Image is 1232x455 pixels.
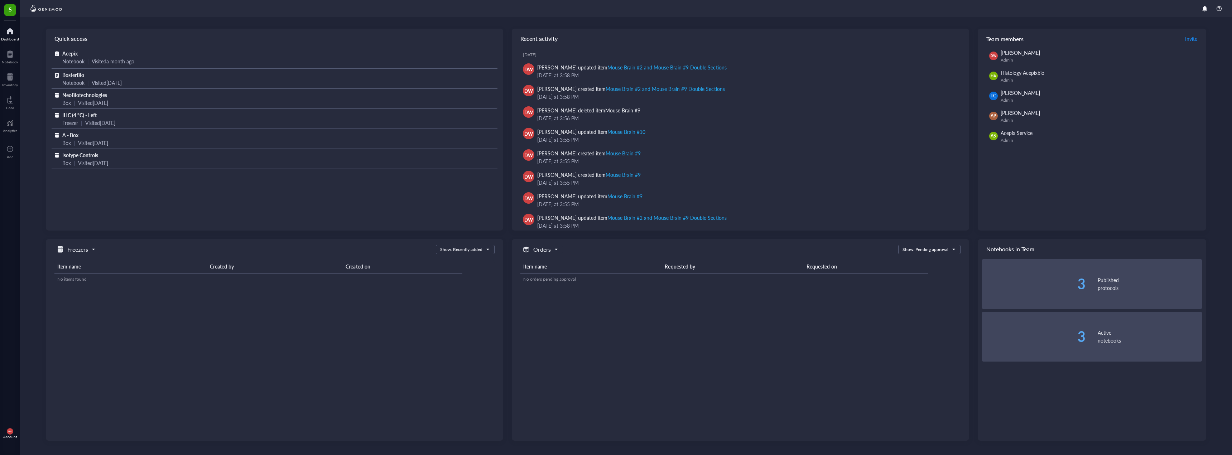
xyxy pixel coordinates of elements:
[524,216,533,223] span: DW
[537,63,727,71] div: [PERSON_NAME] updated item
[537,157,958,165] div: [DATE] at 3:55 PM
[62,131,78,139] span: A - Box
[74,139,75,147] div: |
[8,430,12,433] span: DW
[518,211,963,232] a: DW[PERSON_NAME] updated itemMouse Brain #2 and Mouse Brain #9 Double Sections[DATE] at 3:58 PM
[1185,35,1197,42] span: Invite
[2,83,18,87] div: Inventory
[991,113,996,119] span: AP
[2,60,18,64] div: Notebook
[81,119,82,127] div: |
[343,260,462,273] th: Created on
[57,276,459,282] div: No items found
[991,93,996,99] span: TC
[6,94,14,110] a: Core
[524,194,533,202] span: DW
[978,239,1206,259] div: Notebooks in Team
[1001,117,1199,123] div: Admin
[982,277,1086,291] div: 3
[1001,97,1199,103] div: Admin
[606,150,641,157] div: Mouse Brain #9
[606,85,725,92] div: Mouse Brain #2 and Mouse Brain #9 Double Sections
[62,111,97,118] span: IHC (4 °C) - Left
[62,139,71,147] div: Box
[533,245,551,254] h5: Orders
[1185,33,1198,44] button: Invite
[78,99,108,107] div: Visited [DATE]
[74,99,75,107] div: |
[537,93,958,101] div: [DATE] at 3:58 PM
[537,85,725,93] div: [PERSON_NAME] created item
[524,151,533,159] span: DW
[67,245,88,254] h5: Freezers
[440,246,482,253] div: Show: Recently added
[804,260,928,273] th: Requested on
[85,119,115,127] div: Visited [DATE]
[662,260,804,273] th: Requested by
[2,48,18,64] a: Notebook
[518,60,963,82] a: DW[PERSON_NAME] updated itemMouse Brain #2 and Mouse Brain #9 Double Sections[DATE] at 3:58 PM
[1,25,19,41] a: Dashboard
[3,117,17,133] a: Analytics
[1001,69,1044,76] span: Histology Acepixbio
[978,29,1206,49] div: Team members
[524,108,533,116] span: DW
[607,193,643,200] div: Mouse Brain #9
[1001,137,1199,143] div: Admin
[607,64,727,71] div: Mouse Brain #2 and Mouse Brain #9 Double Sections
[78,159,108,167] div: Visited [DATE]
[62,50,78,57] span: Acepix
[606,171,641,178] div: Mouse Brain #9
[207,260,343,273] th: Created by
[62,151,98,159] span: Isotype Controls
[6,106,14,110] div: Core
[537,149,641,157] div: [PERSON_NAME] created item
[524,65,533,73] span: DW
[3,129,17,133] div: Analytics
[991,73,996,79] span: HA
[537,136,958,144] div: [DATE] at 3:55 PM
[537,128,645,136] div: [PERSON_NAME] updated item
[1098,329,1202,344] div: Active notebooks
[54,260,207,273] th: Item name
[1001,49,1040,56] span: [PERSON_NAME]
[92,57,134,65] div: Visited a month ago
[2,71,18,87] a: Inventory
[520,260,662,273] th: Item name
[991,133,996,139] span: AS
[524,87,533,94] span: DW
[523,52,963,58] div: [DATE]
[991,53,996,58] span: DW
[518,168,963,189] a: DW[PERSON_NAME] created itemMouse Brain #9[DATE] at 3:55 PM
[982,329,1086,344] div: 3
[523,276,925,282] div: No orders pending approval
[62,91,107,98] span: NeoBiotechnologies
[537,179,958,187] div: [DATE] at 3:55 PM
[62,79,85,87] div: Notebook
[518,189,963,211] a: DW[PERSON_NAME] updated itemMouse Brain #9[DATE] at 3:55 PM
[537,71,958,79] div: [DATE] at 3:58 PM
[62,159,71,167] div: Box
[9,5,12,14] span: S
[1098,276,1202,292] div: Published protocols
[29,4,64,13] img: genemod-logo
[537,214,727,222] div: [PERSON_NAME] updated item
[605,107,640,114] div: Mouse Brain #9
[78,139,108,147] div: Visited [DATE]
[1,37,19,41] div: Dashboard
[537,171,641,179] div: [PERSON_NAME] created item
[1001,109,1040,116] span: [PERSON_NAME]
[92,79,122,87] div: Visited [DATE]
[87,79,89,87] div: |
[518,82,963,103] a: DW[PERSON_NAME] created itemMouse Brain #2 and Mouse Brain #9 Double Sections[DATE] at 3:58 PM
[537,114,958,122] div: [DATE] at 3:56 PM
[537,200,958,208] div: [DATE] at 3:55 PM
[74,159,75,167] div: |
[62,71,84,78] span: BosterBio
[518,125,963,146] a: DW[PERSON_NAME] updated itemMouse Brain #10[DATE] at 3:55 PM
[1001,77,1199,83] div: Admin
[1001,129,1033,136] span: Acepix Service
[87,57,89,65] div: |
[903,246,948,253] div: Show: Pending approval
